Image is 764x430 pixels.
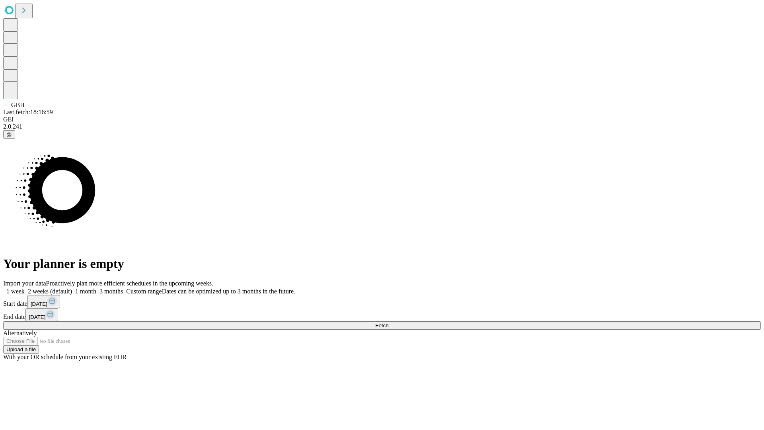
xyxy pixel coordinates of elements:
[11,102,25,108] span: GBH
[75,288,96,295] span: 1 month
[25,308,58,321] button: [DATE]
[3,116,761,123] div: GEI
[6,131,12,137] span: @
[99,288,123,295] span: 3 months
[3,345,39,354] button: Upload a file
[6,288,25,295] span: 1 week
[162,288,295,295] span: Dates can be optimized up to 3 months in the future.
[3,123,761,130] div: 2.0.241
[3,256,761,271] h1: Your planner is empty
[3,109,53,115] span: Last fetch: 18:16:59
[3,330,37,336] span: Alternatively
[375,322,388,328] span: Fetch
[3,295,761,308] div: Start date
[29,314,45,320] span: [DATE]
[27,295,60,308] button: [DATE]
[28,288,72,295] span: 2 weeks (default)
[3,280,46,287] span: Import your data
[31,301,47,307] span: [DATE]
[3,308,761,321] div: End date
[3,354,127,360] span: With your OR schedule from your existing EHR
[46,280,213,287] span: Proactively plan more efficient schedules in the upcoming weeks.
[3,321,761,330] button: Fetch
[3,130,15,139] button: @
[126,288,162,295] span: Custom range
